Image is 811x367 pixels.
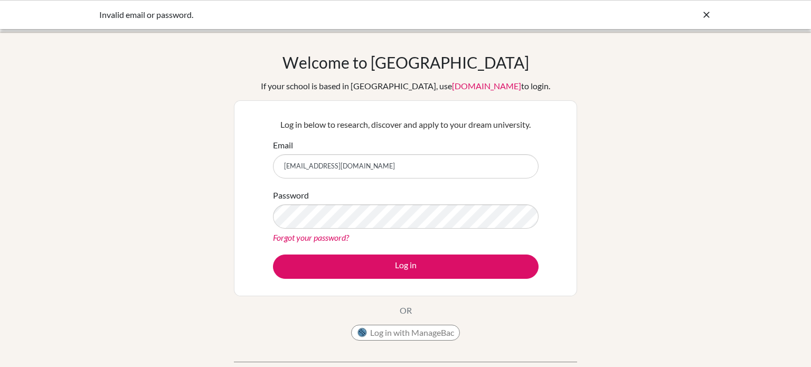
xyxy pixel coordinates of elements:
a: [DOMAIN_NAME] [452,81,521,91]
button: Log in [273,255,539,279]
p: Log in below to research, discover and apply to your dream university. [273,118,539,131]
div: Invalid email or password. [99,8,553,21]
label: Email [273,139,293,152]
div: If your school is based in [GEOGRAPHIC_DATA], use to login. [261,80,550,92]
p: OR [400,304,412,317]
button: Log in with ManageBac [351,325,460,341]
a: Forgot your password? [273,232,349,242]
label: Password [273,189,309,202]
h1: Welcome to [GEOGRAPHIC_DATA] [282,53,529,72]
